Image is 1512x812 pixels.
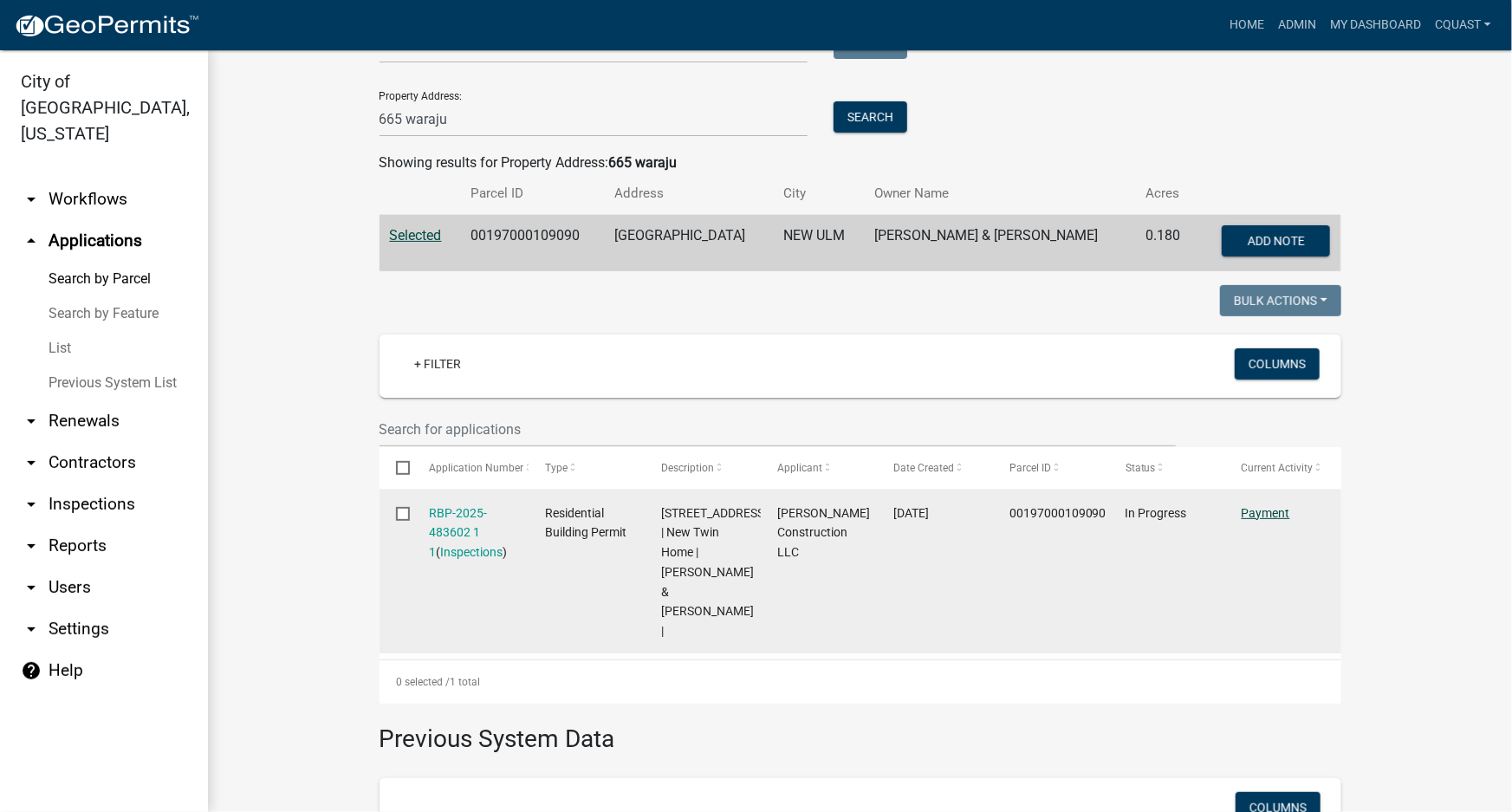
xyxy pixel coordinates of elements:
i: arrow_drop_up [21,231,42,251]
i: arrow_drop_down [21,577,42,598]
td: 0.180 [1136,215,1197,272]
span: Add Note [1248,234,1305,248]
th: City [773,173,865,214]
a: Selected [390,227,442,244]
span: Status [1126,462,1156,474]
a: RBP-2025-483602 1 1 [429,506,487,560]
span: In Progress [1126,506,1187,520]
span: Residential Building Permit [545,506,626,540]
datatable-header-cell: Current Activity [1225,447,1341,489]
a: Inspections [440,545,503,559]
span: 0 selected / [396,676,450,688]
datatable-header-cell: Parcel ID [993,447,1109,489]
div: Showing results for Property Address: [380,153,1341,173]
td: [GEOGRAPHIC_DATA] [604,215,772,272]
div: ( ) [429,503,512,562]
span: Parcel ID [1009,462,1051,474]
datatable-header-cell: Status [1109,447,1225,489]
datatable-header-cell: Description [645,447,761,489]
strong: 665 waraju [609,154,678,171]
span: 665 WARAJU AVE | New Twin Home | JOHN H & INGRID M BODE | [661,506,768,639]
span: Description [661,462,714,474]
a: + Filter [400,348,475,380]
datatable-header-cell: Date Created [877,447,993,489]
datatable-header-cell: Select [380,447,412,489]
th: Owner Name [864,173,1135,214]
span: Date Created [893,462,954,474]
button: Add Note [1222,225,1330,257]
datatable-header-cell: Type [529,447,645,489]
a: My Dashboard [1323,9,1428,42]
th: Parcel ID [460,173,605,214]
span: Type [545,462,568,474]
span: Applicant [777,462,822,474]
span: Current Activity [1242,462,1314,474]
i: help [21,660,42,681]
td: [PERSON_NAME] & [PERSON_NAME] [864,215,1135,272]
span: 00197000109090 [1009,506,1106,520]
a: cquast [1428,9,1498,42]
button: Columns [1235,348,1320,380]
span: Application Number [429,462,523,474]
h3: Previous System Data [380,704,1341,757]
span: Al Poehler Construction LLC [777,506,870,560]
button: Bulk Actions [1220,285,1341,316]
i: arrow_drop_down [21,494,42,515]
i: arrow_drop_down [21,452,42,473]
a: Home [1223,9,1271,42]
datatable-header-cell: Applicant [761,447,877,489]
td: 00197000109090 [460,215,605,272]
th: Address [604,173,772,214]
i: arrow_drop_down [21,411,42,432]
th: Acres [1136,173,1197,214]
i: arrow_drop_down [21,189,42,210]
i: arrow_drop_down [21,536,42,556]
i: arrow_drop_down [21,619,42,640]
datatable-header-cell: Application Number [412,447,529,489]
a: Admin [1271,9,1323,42]
td: NEW ULM [773,215,865,272]
span: 09/24/2025 [893,506,929,520]
a: Payment [1242,506,1290,520]
button: Search [834,101,907,133]
div: 1 total [380,660,1341,704]
input: Search for applications [380,412,1177,447]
